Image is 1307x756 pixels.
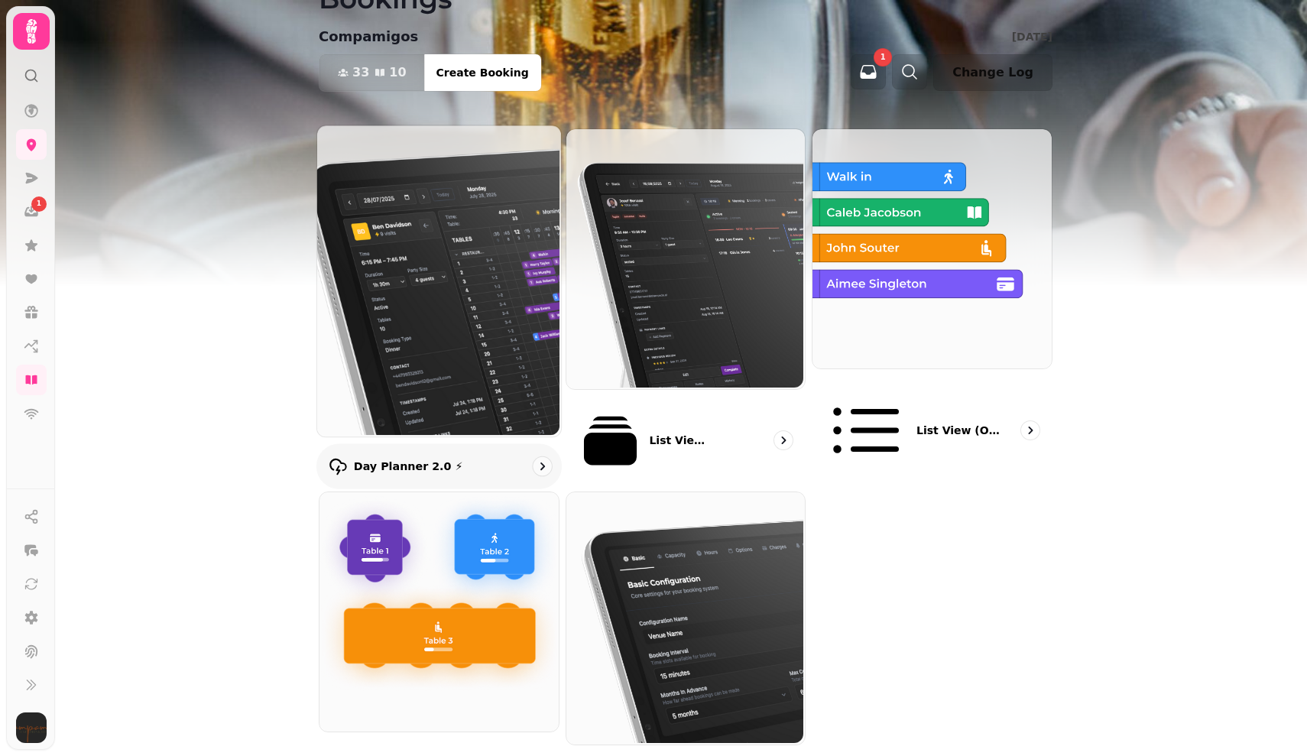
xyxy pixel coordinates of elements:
svg: go to [534,459,550,474]
p: List view (Old - going soon) [916,423,1000,438]
a: 1 [16,196,47,227]
svg: go to [1023,423,1038,438]
span: 1 [881,54,886,61]
img: List view (Old - going soon) [811,128,1050,367]
span: 33 [352,67,369,79]
span: Create Booking [436,67,529,78]
span: 1 [37,199,41,209]
button: 3310 [319,54,425,91]
p: Day Planner 2.0 ⚡ [354,459,463,474]
p: [DATE] [1012,29,1052,44]
button: Create Booking [424,54,541,91]
a: List view (Old - going soon)List view (Old - going soon) [812,128,1052,485]
button: User avatar [13,712,50,743]
img: Day Planner 2.0 ⚡ [316,124,559,435]
a: Day Planner 2.0 ⚡Day Planner 2.0 ⚡ [316,125,562,489]
a: List View 2.0 ⚡ (New)List View 2.0 ⚡ (New) [566,128,806,485]
img: List View 2.0 ⚡ (New) [565,128,804,388]
p: List View 2.0 ⚡ (New) [649,433,712,448]
img: Floor Plans (beta) [318,491,557,730]
span: Change Log [952,67,1033,79]
button: Change Log [933,54,1052,91]
img: Configuration [565,491,804,743]
img: User avatar [16,712,47,743]
p: Compamigos [319,26,418,47]
svg: go to [776,433,791,448]
span: 10 [389,67,406,79]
